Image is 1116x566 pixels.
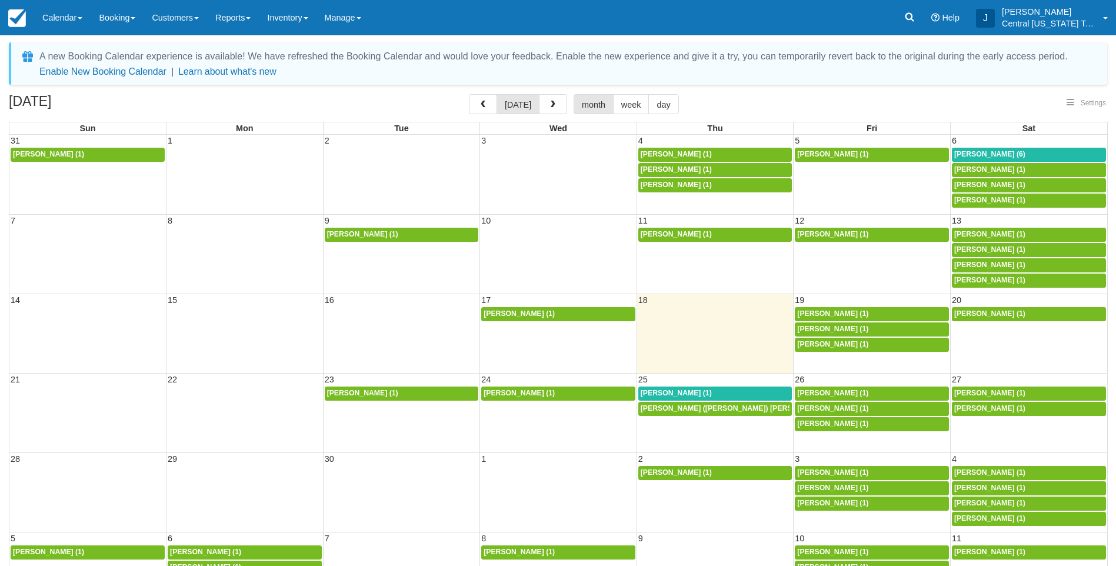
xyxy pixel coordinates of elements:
[797,484,868,492] span: [PERSON_NAME] (1)
[641,468,712,477] span: [PERSON_NAME] (1)
[797,419,868,428] span: [PERSON_NAME] (1)
[9,136,21,145] span: 31
[648,94,678,114] button: day
[638,228,792,242] a: [PERSON_NAME] (1)
[795,545,949,560] a: [PERSON_NAME] (1)
[952,307,1106,321] a: [PERSON_NAME] (1)
[795,148,949,162] a: [PERSON_NAME] (1)
[952,163,1106,177] a: [PERSON_NAME] (1)
[9,375,21,384] span: 21
[1022,124,1035,133] span: Sat
[641,389,712,397] span: [PERSON_NAME] (1)
[9,295,21,305] span: 14
[170,548,241,556] span: [PERSON_NAME] (1)
[952,258,1106,272] a: [PERSON_NAME] (1)
[954,150,1025,158] span: [PERSON_NAME] (6)
[797,340,868,348] span: [PERSON_NAME] (1)
[1081,99,1106,107] span: Settings
[795,307,949,321] a: [PERSON_NAME] (1)
[942,13,960,22] span: Help
[954,181,1025,189] span: [PERSON_NAME] (1)
[613,94,649,114] button: week
[39,49,1068,64] div: A new Booking Calendar experience is available! We have refreshed the Booking Calendar and would ...
[637,375,649,384] span: 25
[795,417,949,431] a: [PERSON_NAME] (1)
[481,387,635,401] a: [PERSON_NAME] (1)
[480,216,492,225] span: 10
[954,276,1025,284] span: [PERSON_NAME] (1)
[9,216,16,225] span: 7
[324,216,331,225] span: 9
[484,389,555,397] span: [PERSON_NAME] (1)
[637,534,644,543] span: 9
[952,178,1106,192] a: [PERSON_NAME] (1)
[951,136,958,145] span: 6
[324,534,331,543] span: 7
[954,499,1025,507] span: [PERSON_NAME] (1)
[954,230,1025,238] span: [PERSON_NAME] (1)
[638,387,792,401] a: [PERSON_NAME] (1)
[954,404,1025,412] span: [PERSON_NAME] (1)
[797,150,868,158] span: [PERSON_NAME] (1)
[795,402,949,416] a: [PERSON_NAME] (1)
[797,468,868,477] span: [PERSON_NAME] (1)
[481,545,635,560] a: [PERSON_NAME] (1)
[327,230,398,238] span: [PERSON_NAME] (1)
[797,325,868,333] span: [PERSON_NAME] (1)
[952,481,1106,495] a: [PERSON_NAME] (1)
[178,66,276,76] a: Learn about what's new
[931,14,940,22] i: Help
[794,454,801,464] span: 3
[641,230,712,238] span: [PERSON_NAME] (1)
[952,194,1106,208] a: [PERSON_NAME] (1)
[954,309,1025,318] span: [PERSON_NAME] (1)
[324,136,331,145] span: 2
[954,165,1025,174] span: [PERSON_NAME] (1)
[794,534,805,543] span: 10
[797,548,868,556] span: [PERSON_NAME] (1)
[8,9,26,27] img: checkfront-main-nav-mini-logo.png
[952,387,1106,401] a: [PERSON_NAME] (1)
[638,402,792,416] a: [PERSON_NAME] ([PERSON_NAME]) [PERSON_NAME] (1)
[641,181,712,189] span: [PERSON_NAME] (1)
[951,534,962,543] span: 11
[638,148,792,162] a: [PERSON_NAME] (1)
[951,454,958,464] span: 4
[637,295,649,305] span: 18
[481,307,635,321] a: [PERSON_NAME] (1)
[1060,95,1113,112] button: Settings
[795,387,949,401] a: [PERSON_NAME] (1)
[9,454,21,464] span: 28
[952,274,1106,288] a: [PERSON_NAME] (1)
[641,150,712,158] span: [PERSON_NAME] (1)
[166,295,178,305] span: 15
[794,136,801,145] span: 5
[480,454,487,464] span: 1
[480,295,492,305] span: 17
[480,375,492,384] span: 24
[327,389,398,397] span: [PERSON_NAME] (1)
[797,404,868,412] span: [PERSON_NAME] (1)
[794,295,805,305] span: 19
[166,216,174,225] span: 8
[954,468,1025,477] span: [PERSON_NAME] (1)
[637,216,649,225] span: 11
[638,466,792,480] a: [PERSON_NAME] (1)
[13,150,84,158] span: [PERSON_NAME] (1)
[480,136,487,145] span: 3
[11,148,165,162] a: [PERSON_NAME] (1)
[707,124,722,133] span: Thu
[325,228,479,242] a: [PERSON_NAME] (1)
[9,534,16,543] span: 5
[954,484,1025,492] span: [PERSON_NAME] (1)
[794,375,805,384] span: 26
[952,402,1106,416] a: [PERSON_NAME] (1)
[797,499,868,507] span: [PERSON_NAME] (1)
[954,245,1025,254] span: [PERSON_NAME] (1)
[39,66,166,78] button: Enable New Booking Calendar
[954,514,1025,522] span: [PERSON_NAME] (1)
[236,124,254,133] span: Mon
[394,124,409,133] span: Tue
[954,548,1025,556] span: [PERSON_NAME] (1)
[954,196,1025,204] span: [PERSON_NAME] (1)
